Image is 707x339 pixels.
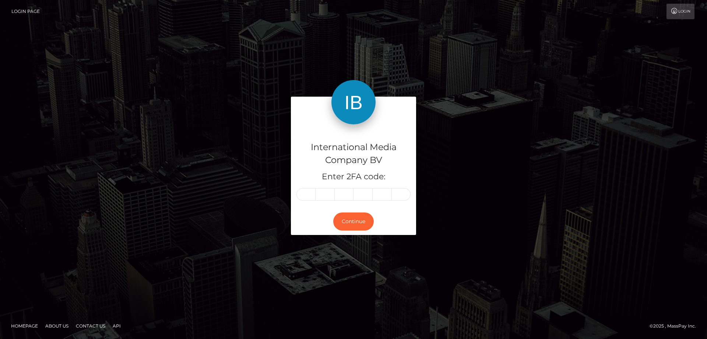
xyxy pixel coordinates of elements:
[296,171,411,183] h5: Enter 2FA code:
[8,320,41,332] a: Homepage
[296,141,411,167] h4: International Media Company BV
[666,4,694,19] a: Login
[650,322,701,330] div: © 2025 , MassPay Inc.
[331,80,376,124] img: International Media Company BV
[11,4,40,19] a: Login Page
[73,320,108,332] a: Contact Us
[333,212,374,231] button: Continue
[42,320,71,332] a: About Us
[110,320,124,332] a: API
